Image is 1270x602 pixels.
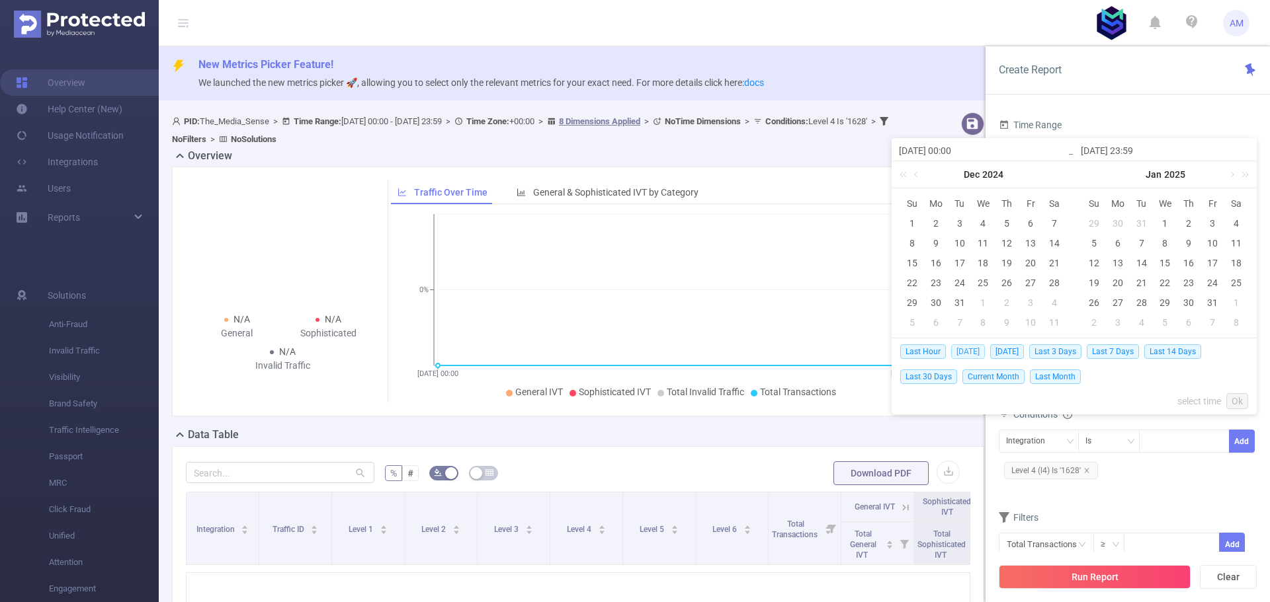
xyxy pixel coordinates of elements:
div: 31 [952,295,968,311]
td: January 13, 2025 [1106,253,1130,273]
div: 20 [1023,255,1038,271]
div: 22 [904,275,920,291]
span: Tu [948,198,972,209]
div: 5 [904,315,920,330]
td: January 8, 2025 [1154,233,1177,253]
div: 25 [1228,275,1244,291]
div: 7 [952,315,968,330]
button: Add [1229,430,1255,453]
a: select time [1177,389,1221,414]
td: December 27, 2024 [1019,273,1042,293]
span: The_Media_Sense [DATE] 00:00 - [DATE] 23:59 +00:00 [172,116,892,144]
td: December 25, 2024 [972,273,995,293]
td: January 29, 2025 [1154,293,1177,313]
div: 21 [1046,255,1062,271]
div: 8 [1228,315,1244,330]
i: icon: line-chart [398,188,407,197]
span: Time Range [999,120,1062,130]
h2: Data Table [188,427,239,443]
td: January 24, 2025 [1201,273,1224,293]
button: Clear [1200,565,1257,589]
th: Wed [972,194,995,213]
a: Help Center (New) [16,96,122,122]
td: January 22, 2025 [1154,273,1177,293]
div: 4 [1134,315,1150,330]
td: January 11, 2025 [1042,313,1066,332]
td: December 4, 2024 [972,213,995,233]
span: > [442,116,454,126]
td: December 15, 2024 [900,253,924,273]
div: 5 [999,215,1015,231]
b: No Time Dimensions [665,116,741,126]
span: Reports [48,212,80,223]
span: Attention [49,549,159,576]
td: January 1, 2025 [1154,213,1177,233]
span: Invalid Traffic [49,338,159,364]
td: January 6, 2025 [1106,233,1130,253]
span: Su [1082,198,1106,209]
a: Reports [48,204,80,231]
div: 14 [1046,235,1062,251]
span: Level 4 (l4) Is '1628' [1004,462,1098,479]
td: January 7, 2025 [1130,233,1154,253]
img: Protected Media [14,11,145,38]
a: Dec [962,161,981,188]
span: Last 30 Days [900,369,957,384]
td: December 14, 2024 [1042,233,1066,253]
td: February 1, 2025 [1224,293,1248,313]
td: December 12, 2024 [995,233,1019,253]
span: MRC [49,470,159,496]
span: % [390,468,397,478]
div: 18 [1228,255,1244,271]
div: 4 [975,215,991,231]
div: General [191,326,283,340]
td: January 30, 2025 [1177,293,1201,313]
span: Brand Safety [49,391,159,417]
div: 3 [952,215,968,231]
span: Tu [1130,198,1154,209]
div: 27 [1110,295,1126,311]
button: Add [1219,533,1245,556]
div: 16 [1181,255,1197,271]
span: Last 3 Days [1029,344,1081,359]
td: January 28, 2025 [1130,293,1154,313]
a: Jan [1144,161,1163,188]
div: 17 [1205,255,1220,271]
div: 29 [1086,215,1102,231]
div: 9 [1181,235,1197,251]
td: January 9, 2025 [995,313,1019,332]
span: Sophisticated IVT [579,387,651,397]
i: icon: close [1083,467,1090,474]
td: December 30, 2024 [924,293,948,313]
td: December 1, 2024 [900,213,924,233]
a: 2025 [1163,161,1187,188]
td: January 2, 2025 [995,293,1019,313]
td: February 4, 2025 [1130,313,1154,332]
td: January 8, 2025 [972,313,995,332]
div: Invalid Traffic [237,359,329,373]
th: Tue [948,194,972,213]
div: 24 [1205,275,1220,291]
div: 11 [975,235,991,251]
span: Create Report [999,63,1062,76]
td: December 2, 2024 [924,213,948,233]
th: Sat [1224,194,1248,213]
a: Previous month (PageUp) [911,161,923,188]
td: January 25, 2025 [1224,273,1248,293]
td: January 20, 2025 [1106,273,1130,293]
span: > [269,116,282,126]
i: icon: user [172,117,184,126]
span: # [407,468,413,478]
td: December 8, 2024 [900,233,924,253]
div: Integration [1006,430,1054,452]
td: January 16, 2025 [1177,253,1201,273]
td: January 4, 2025 [1224,213,1248,233]
div: 31 [1205,295,1220,311]
th: Fri [1201,194,1224,213]
div: 2 [928,215,944,231]
span: New Metrics Picker Feature! [198,58,333,71]
i: icon: thunderbolt [172,59,185,73]
span: Level 4 Is '1628' [765,116,867,126]
td: December 17, 2024 [948,253,972,273]
div: 23 [928,275,944,291]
